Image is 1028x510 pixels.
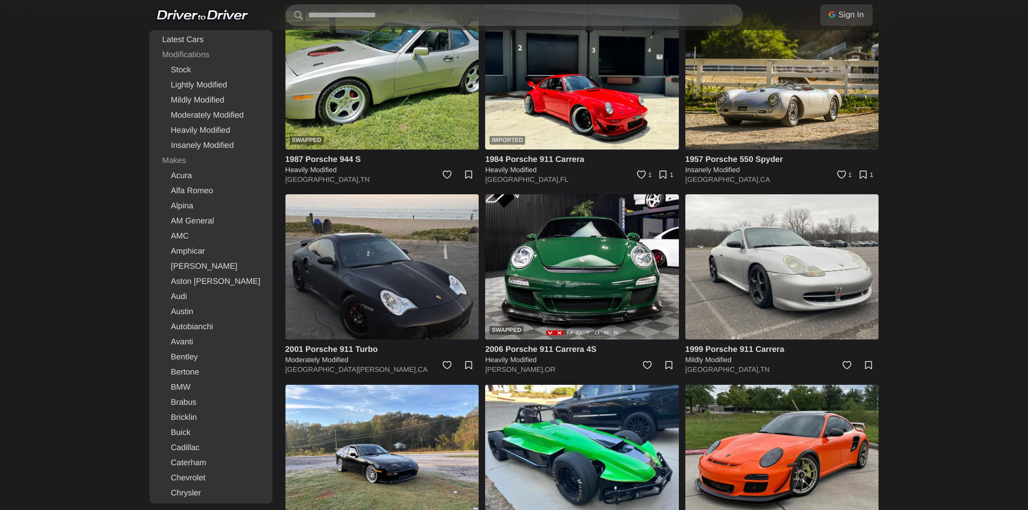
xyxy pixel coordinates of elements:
[285,355,479,365] h5: Moderately Modified
[152,123,270,138] a: Heavily Modified
[152,259,270,274] a: [PERSON_NAME]
[485,4,679,149] img: 1984 Porsche 911 Carrera for sale
[485,344,679,355] h4: 2006 Porsche 911 Carrera 4S
[655,165,679,189] a: 1
[285,154,479,165] h4: 1987 Porsche 944 S
[152,319,270,335] a: Autobianchi
[152,229,270,244] a: AMC
[285,175,360,183] a: [GEOGRAPHIC_DATA],
[152,244,270,259] a: Amphicar
[290,136,324,145] div: Swapped
[285,194,479,339] img: 2001 Porsche 911 Turbo for sale
[152,138,270,153] a: Insanely Modified
[152,153,270,168] div: Makes
[760,365,770,373] a: TN
[685,175,760,183] a: [GEOGRAPHIC_DATA],
[285,365,418,373] a: [GEOGRAPHIC_DATA][PERSON_NAME],
[152,471,270,486] a: Chevrolet
[685,355,879,365] h5: Mildly Modified
[152,47,270,63] div: Modifications
[285,154,479,175] a: 1987 Porsche 944 S Heavily Modified
[152,440,270,455] a: Cadillac
[685,365,760,373] a: [GEOGRAPHIC_DATA],
[152,380,270,395] a: BMW
[285,165,479,175] h5: Heavily Modified
[152,425,270,440] a: Buick
[152,199,270,214] a: Alpina
[485,194,679,339] img: 2006 Porsche 911 Carrera 4S for sale
[485,355,679,365] h5: Heavily Modified
[485,344,679,365] a: 2006 Porsche 911 Carrera 4S Heavily Modified
[489,326,523,335] div: Swapped
[285,4,479,149] a: Swapped
[685,154,879,175] a: 1957 Porsche 550 Spyder Insanely Modified
[685,344,879,365] a: 1999 Porsche 911 Carrera Mildly Modified
[485,175,560,183] a: [GEOGRAPHIC_DATA],
[152,168,270,183] a: Acura
[152,304,270,319] a: Austin
[152,63,270,78] a: Stock
[831,165,855,189] a: 1
[485,165,679,175] h5: Heavily Modified
[152,365,270,380] a: Bertone
[360,175,369,183] a: TN
[152,486,270,501] a: Chrysler
[545,365,556,373] a: OR
[152,289,270,304] a: Audi
[152,108,270,123] a: Moderately Modified
[152,32,270,47] a: Latest Cars
[152,455,270,471] a: Caterham
[685,165,879,175] h5: Insanely Modified
[418,365,427,373] a: CA
[820,4,873,26] a: Sign In
[152,410,270,425] a: Bricklin
[760,175,770,183] a: CA
[631,165,655,189] a: 1
[489,136,525,145] div: Imported
[485,154,679,165] h4: 1984 Porsche 911 Carrera
[485,154,679,175] a: 1984 Porsche 911 Carrera Heavily Modified
[685,344,879,355] h4: 1999 Porsche 911 Carrera
[685,194,879,339] img: 1999 Porsche 911 Carrera for sale
[285,344,479,355] h4: 2001 Porsche 911 Turbo
[485,194,679,339] a: Swapped
[152,335,270,350] a: Avanti
[152,183,270,199] a: Alfa Romeo
[152,350,270,365] a: Bentley
[685,154,879,165] h4: 1957 Porsche 550 Spyder
[152,395,270,410] a: Brabus
[152,93,270,108] a: Mildly Modified
[285,4,479,149] img: 1987 Porsche 944 S for sale
[855,165,879,189] a: 1
[485,365,545,373] a: [PERSON_NAME],
[560,175,568,183] a: FL
[285,344,479,365] a: 2001 Porsche 911 Turbo Moderately Modified
[152,274,270,289] a: Aston [PERSON_NAME]
[152,78,270,93] a: Lightly Modified
[152,214,270,229] a: AM General
[485,4,679,149] a: Imported
[685,4,879,149] img: 1957 Porsche 550 Spyder for sale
